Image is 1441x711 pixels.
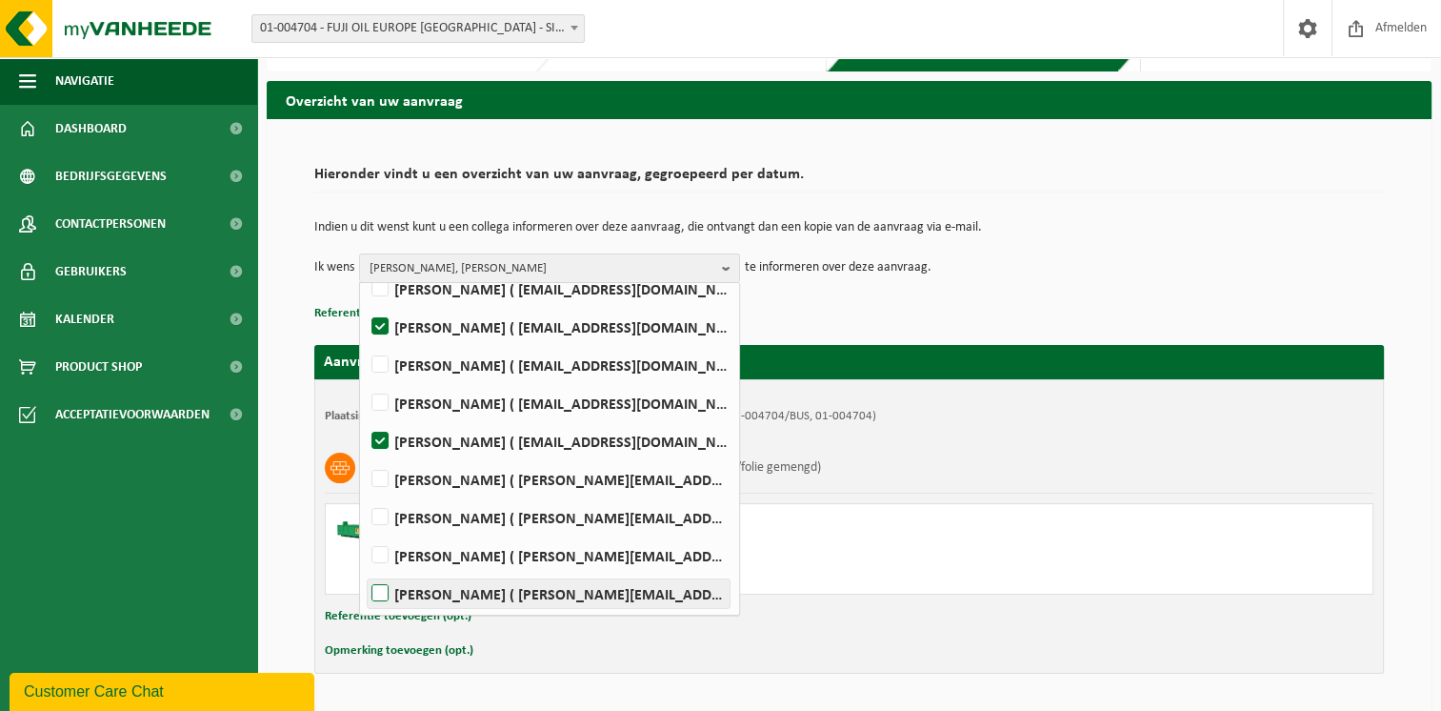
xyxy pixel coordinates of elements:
span: 01-004704 - FUJI OIL EUROPE NV - SINT-KRUIS-WINKEL [251,14,585,43]
button: Referentie toevoegen (opt.) [325,604,471,629]
strong: Aanvraag voor [DATE] [324,355,467,370]
label: [PERSON_NAME] ( [EMAIL_ADDRESS][DOMAIN_NAME] ) [368,427,730,456]
p: Indien u dit wenst kunt u een collega informeren over deze aanvraag, die ontvangt dan een kopie v... [314,221,1384,234]
span: Bedrijfsgegevens [55,152,167,200]
p: te informeren over deze aanvraag. [745,254,931,282]
label: [PERSON_NAME] ( [PERSON_NAME][EMAIL_ADDRESS][DOMAIN_NAME] ) [368,503,730,532]
span: Dashboard [55,105,127,152]
label: [PERSON_NAME] ( [EMAIL_ADDRESS][DOMAIN_NAME] ) [368,313,730,341]
label: [PERSON_NAME] ( [EMAIL_ADDRESS][DOMAIN_NAME] ) [368,351,730,379]
label: [PERSON_NAME] ( [EMAIL_ADDRESS][DOMAIN_NAME] ) [368,274,730,303]
button: [PERSON_NAME], [PERSON_NAME] [359,254,740,282]
h2: Hieronder vindt u een overzicht van uw aanvraag, gegroepeerd per datum. [314,167,1384,193]
p: Ik wens [314,254,354,282]
span: Contactpersonen [55,200,166,248]
img: HK-XC-10-GN-00.png [335,514,392,542]
label: [PERSON_NAME] ( [EMAIL_ADDRESS][DOMAIN_NAME] ) [368,389,730,417]
span: Kalender [55,295,114,343]
strong: Plaatsingsadres: [325,410,408,422]
h2: Overzicht van uw aanvraag [267,81,1431,118]
button: Opmerking toevoegen (opt.) [325,639,473,663]
label: [PERSON_NAME] ( [PERSON_NAME][EMAIL_ADDRESS][DOMAIN_NAME] ) [368,541,730,570]
span: Navigatie [55,57,114,105]
label: [PERSON_NAME] ( [PERSON_NAME][EMAIL_ADDRESS][DOMAIN_NAME] ) [368,579,730,608]
label: [PERSON_NAME] ( [PERSON_NAME][EMAIL_ADDRESS][DOMAIN_NAME] ) [368,465,730,494]
span: [PERSON_NAME], [PERSON_NAME] [370,254,714,283]
span: Acceptatievoorwaarden [55,391,210,438]
span: Gebruikers [55,248,127,295]
button: Referentie toevoegen (opt.) [314,301,461,326]
span: 01-004704 - FUJI OIL EUROPE NV - SINT-KRUIS-WINKEL [252,15,584,42]
span: Product Shop [55,343,142,391]
iframe: chat widget [10,669,318,711]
